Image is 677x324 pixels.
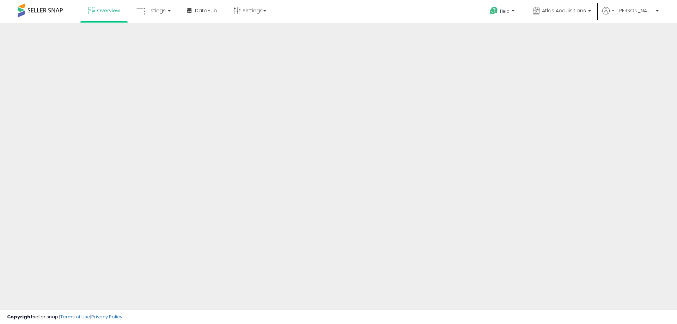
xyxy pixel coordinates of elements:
[500,8,510,14] span: Help
[484,1,522,23] a: Help
[195,7,217,14] span: DataHub
[7,314,122,320] div: seller snap | |
[7,313,33,320] strong: Copyright
[611,7,654,14] span: Hi [PERSON_NAME]
[60,313,90,320] a: Terms of Use
[147,7,166,14] span: Listings
[542,7,586,14] span: Atlas Acquisitions
[91,313,122,320] a: Privacy Policy
[602,7,659,23] a: Hi [PERSON_NAME]
[97,7,120,14] span: Overview
[489,6,498,15] i: Get Help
